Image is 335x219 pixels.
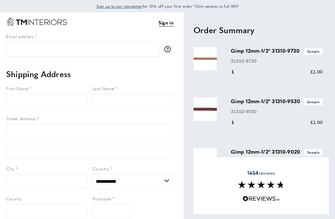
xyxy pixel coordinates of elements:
h3: Gimp 12mm-1/2" 31310-9530 [231,98,323,105]
span: Email address [6,33,34,39]
a: Sign in [159,19,174,27]
span: reviews [247,169,275,176]
a: Go to Home page [6,17,67,25]
h3: Gimp 12mm-1/2" 31310-9020 [231,148,323,155]
p: 31310-9730 [231,57,323,65]
button: More information [164,46,174,52]
img: Reviews section [238,181,284,188]
span: Sample [304,149,323,155]
div: 1 [231,119,243,126]
h2: Order Summary [194,24,329,36]
span: Sample [304,99,323,105]
h3: Gimp 12mm-1/2" 31310-9730 [231,47,323,55]
span: Country [92,165,109,172]
span: City [6,165,15,172]
img: Reviews.io 5 stars [243,196,280,202]
span: Last Name [92,85,114,91]
span: Sample [304,48,323,55]
span: £1.00 [310,120,323,125]
span: Postcode [92,195,111,202]
a: Sign up to our newsletter [96,3,143,9]
h2: Shipping Address [6,68,174,80]
span: for 10% off your first order *Only applies to full RRP [96,3,239,9]
div: 1 [231,68,243,76]
strong: 1654 [247,169,258,176]
span: First Name [6,85,28,91]
span: Street Address [6,115,36,121]
img: Gimp 12mm-1/2" 31310-9530 [194,98,217,121]
img: Gimp 12mm-1/2" 31310-9020 [194,148,217,171]
span: £1.00 [310,69,323,74]
img: Gimp 12mm-1/2" 31310-9730 [194,47,217,70]
span: County [6,195,21,202]
p: 31310-9530 [231,108,323,115]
